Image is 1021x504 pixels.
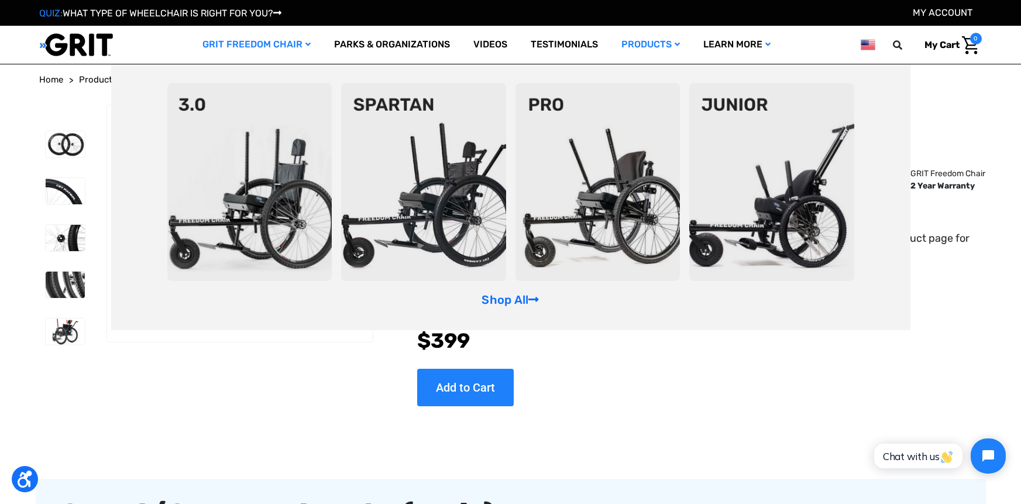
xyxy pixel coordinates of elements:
[962,36,979,54] img: Cart
[80,73,118,87] a: Products
[692,26,782,64] a: Learn More
[462,26,519,64] a: Videos
[40,33,113,57] img: GRIT All-Terrain Wheelchair and Mobility Equipment
[107,135,373,312] img: GRIT Sand and Snow Wheels: pair of wider wheels for easier riding over loose terrain in GRIT Free...
[925,39,960,50] span: My Cart
[417,369,514,406] input: Add to Cart
[80,74,118,85] span: Products
[46,225,85,251] img: GRIT Sand and Snow Wheels: close up of center, spokes, and tire of wide wheels for easier movemen...
[482,293,539,307] a: Shop All
[40,73,982,87] nav: Breadcrumb
[910,181,975,191] strong: 2 Year Warranty
[46,318,85,345] img: GRIT Sand and Snow Wheels: GRIT Freedom Chair: Spartan shown with Sand/Snow Wheels installed on t...
[899,33,916,57] input: Search
[610,26,692,64] a: Products
[970,33,982,44] span: 0
[417,328,470,353] span: $399
[40,73,64,87] a: Home
[46,131,85,157] img: GRIT Sand and Snow Wheels: pair of wider wheels for easier riding over loose terrain in GRIT Free...
[861,37,875,52] img: us.png
[861,428,1016,484] iframe: Tidio Chat
[40,74,64,85] span: Home
[916,33,982,57] a: Cart with 0 items
[40,8,63,19] span: QUIZ:
[191,26,322,64] a: GRIT Freedom Chair
[341,83,506,281] img: spartan2.png
[913,7,973,18] a: Account
[515,83,680,281] img: pro-chair.png
[40,8,282,19] a: QUIZ:WHAT TYPE OF WHEELCHAIR IS RIGHT FOR YOU?
[167,83,332,281] img: 3point0.png
[46,272,85,298] img: GRIT Sand and Snow Wheels: close up different wheelchair wheels and tread, including wider GRIT F...
[519,26,610,64] a: Testimonials
[689,83,854,281] img: junior-chair.png
[46,178,85,204] img: GRIT Sand and Snow Wheels: close up of wider wheel for smoother rides over loose terrain in GRIT ...
[322,26,462,64] a: Parks & Organizations
[910,167,985,180] p: GRIT Freedom Chair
